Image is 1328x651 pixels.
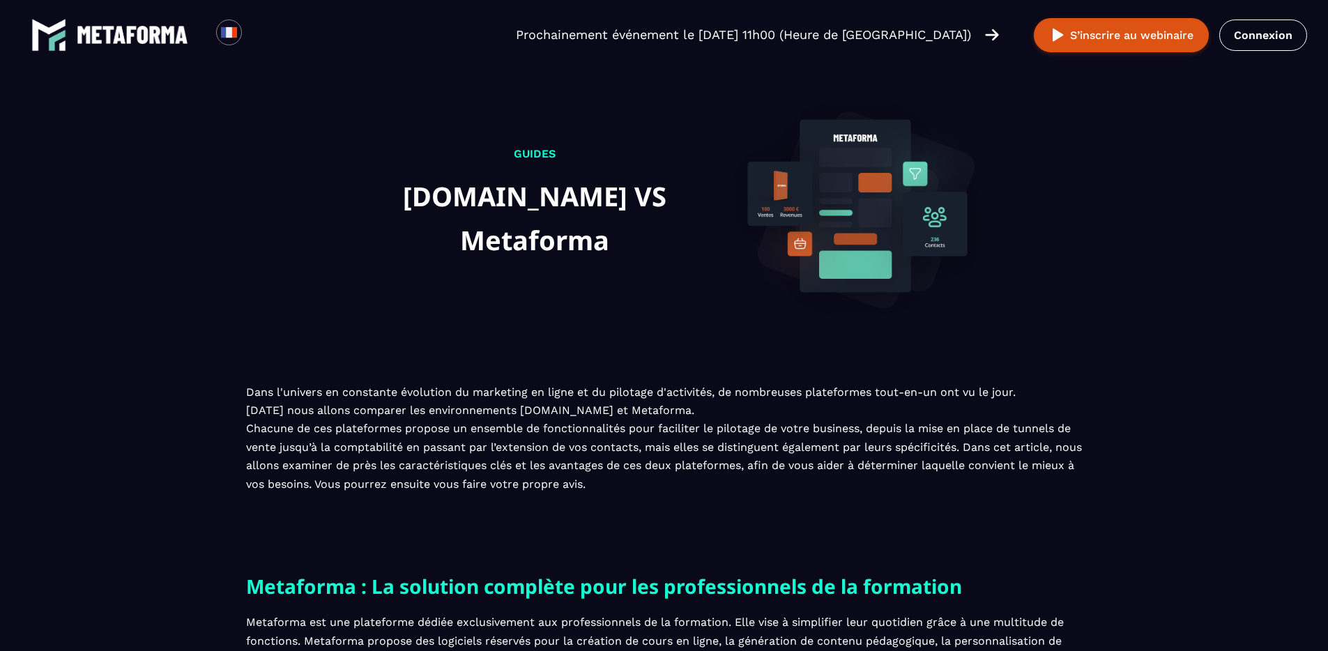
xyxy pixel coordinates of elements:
[985,27,999,43] img: arrow-right
[733,84,977,328] img: logiciel-background
[1034,18,1209,52] button: S’inscrire au webinaire
[220,24,238,41] img: fr
[1049,26,1067,44] img: play
[246,383,1083,493] p: Dans l'univers en constante évolution du marketing en ligne et du pilotage d'activités, de nombre...
[242,20,276,50] div: Search for option
[351,174,719,261] h1: [DOMAIN_NAME] VS Metaforma
[1219,20,1307,51] a: Connexion
[31,17,66,52] img: logo
[516,25,971,45] p: Prochainement événement le [DATE] 11h00 (Heure de [GEOGRAPHIC_DATA])
[254,26,264,43] input: Search for option
[77,26,188,44] img: logo
[351,145,719,163] p: Guides
[246,570,1083,602] h2: Metaforma : La solution complète pour les professionnels de la formation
